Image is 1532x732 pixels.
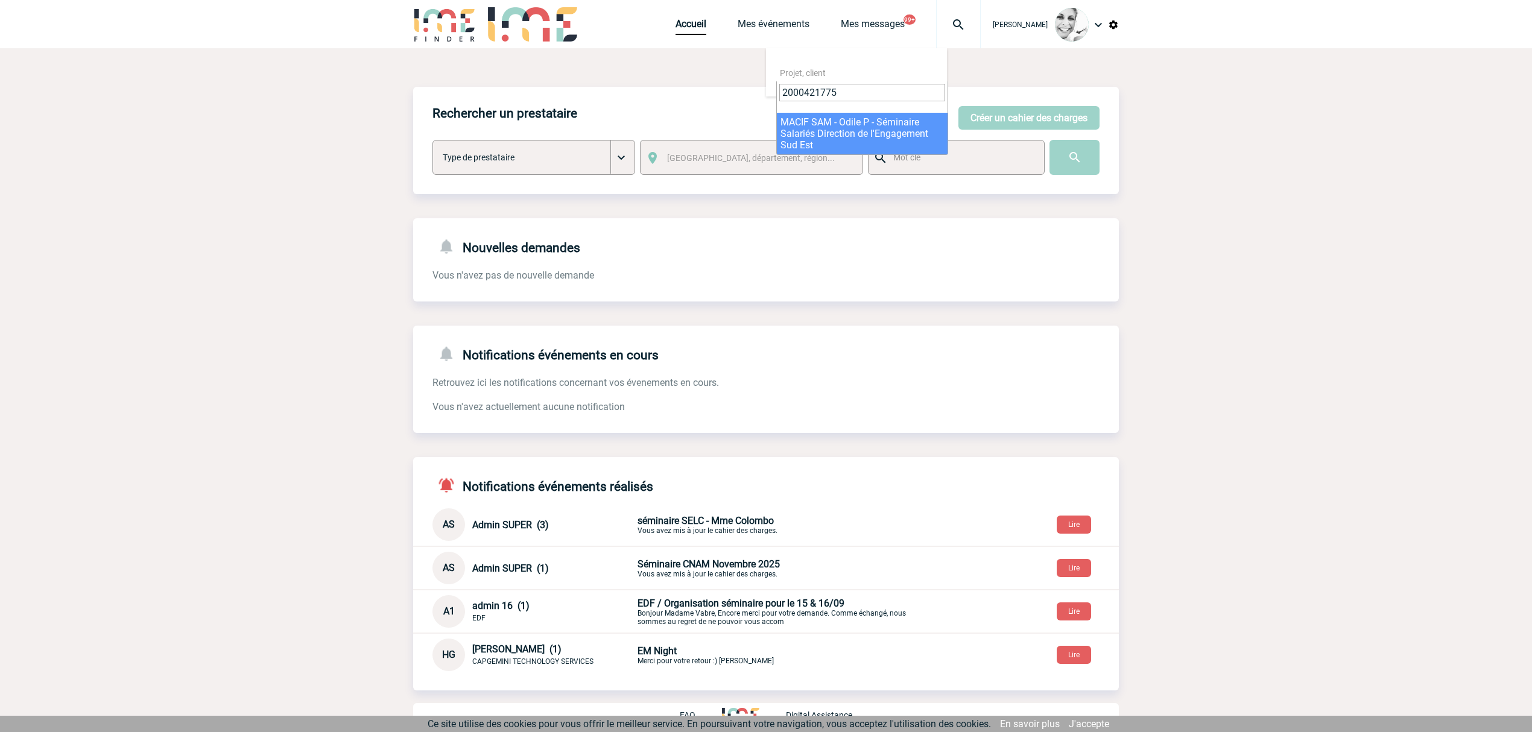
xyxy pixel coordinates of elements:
span: Séminaire CNAM Novembre 2025 [638,558,780,570]
span: [PERSON_NAME] [993,21,1048,29]
span: Retrouvez ici les notifications concernant vos évenements en cours. [432,377,719,388]
span: EM Night [638,645,677,657]
span: CAPGEMINI TECHNOLOGY SERVICES [472,657,593,666]
span: admin 16 (1) [472,600,530,611]
div: Conversation privée : Client - Agence [432,552,1119,584]
a: AS Admin SUPER (3) séminaire SELC - Mme ColomboVous avez mis à jour le cahier des charges. [432,518,921,529]
span: Admin SUPER (3) [472,519,549,531]
span: [GEOGRAPHIC_DATA], département, région... [667,153,835,163]
span: séminaire SELC - Mme Colombo [638,515,774,526]
span: Admin SUPER (1) [472,563,549,574]
span: HG [442,649,455,660]
p: Merci pour votre retour :) [PERSON_NAME] [638,645,921,665]
button: Lire [1057,516,1091,534]
h4: Notifications événements réalisés [432,476,653,494]
button: Lire [1057,646,1091,664]
img: 103013-0.jpeg [1055,8,1089,42]
a: Accueil [676,18,706,35]
li: MACIF SAM - Odile P - Séminaire Salariés Direction de l'Engagement Sud Est [777,113,948,154]
input: Mot clé [890,150,1033,165]
img: http://www.idealmeetingsevents.fr/ [722,708,759,722]
img: notifications-24-px-g.png [437,238,463,255]
span: EDF [472,614,486,622]
img: IME-Finder [413,7,476,42]
a: FAQ [680,708,722,720]
div: Conversation privée : Client - Agence [432,595,1119,628]
span: AS [443,562,455,573]
input: Submit [1049,140,1100,175]
a: J'accepte [1069,718,1109,730]
a: Lire [1047,648,1101,660]
a: HG [PERSON_NAME] (1) CAPGEMINI TECHNOLOGY SERVICES EM NightMerci pour votre retour :) [PERSON_NAME] [432,648,921,660]
span: Ce site utilise des cookies pour vous offrir le meilleur service. En poursuivant votre navigation... [428,718,991,730]
a: Mes messages [841,18,905,35]
a: Mes événements [738,18,809,35]
p: Bonjour Madame Vabre, Encore merci pour votre demande. Comme échangé, nous sommes au regret de ne... [638,598,921,626]
h4: Notifications événements en cours [432,345,659,362]
button: 99+ [904,14,916,25]
h4: Rechercher un prestataire [432,106,577,121]
a: En savoir plus [1000,718,1060,730]
span: Projet, client [780,68,826,78]
span: A1 [443,605,455,617]
p: Digital Assistance [786,710,852,720]
a: Lire [1047,518,1101,529]
p: FAQ [680,710,695,720]
span: Vous n'avez actuellement aucune notification [432,401,625,412]
img: notifications-active-24-px-r.png [437,476,463,494]
span: [PERSON_NAME] (1) [472,643,562,655]
a: Lire [1047,605,1101,616]
span: EDF / Organisation séminaire pour le 15 & 16/09 [638,598,844,609]
a: Lire [1047,561,1101,573]
a: AS Admin SUPER (1) Séminaire CNAM Novembre 2025Vous avez mis à jour le cahier des charges. [432,561,921,573]
div: Conversation privée : Client - Agence [432,639,1119,671]
div: Conversation privée : Client - Agence [432,508,1119,541]
button: Lire [1057,602,1091,620]
h4: Nouvelles demandes [432,238,580,255]
span: Vous n'avez pas de nouvelle demande [432,270,594,281]
p: Vous avez mis à jour le cahier des charges. [638,515,921,535]
a: A1 admin 16 (1) EDF EDF / Organisation séminaire pour le 15 & 16/09Bonjour Madame Vabre, Encore m... [432,605,921,616]
img: notifications-24-px-g.png [437,345,463,362]
span: AS [443,519,455,530]
button: Lire [1057,559,1091,577]
p: Vous avez mis à jour le cahier des charges. [638,558,921,578]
